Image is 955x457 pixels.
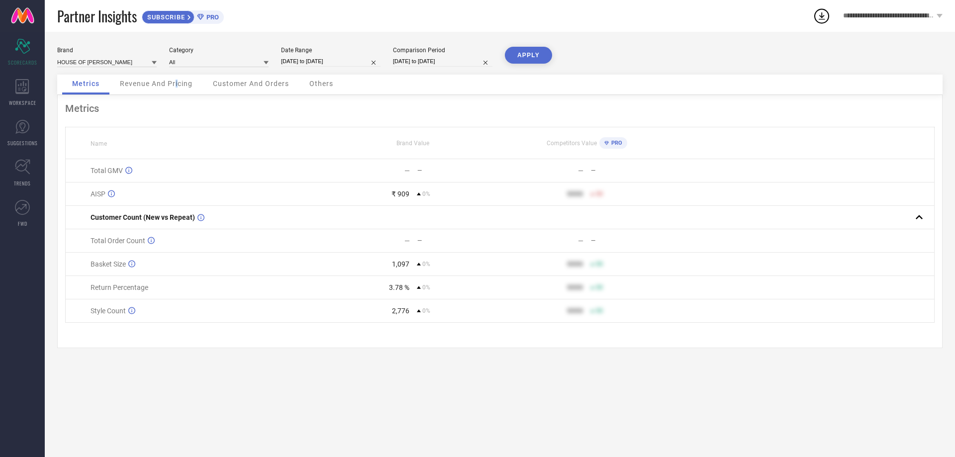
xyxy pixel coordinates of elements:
[422,284,430,291] span: 0%
[91,167,123,175] span: Total GMV
[609,140,622,146] span: PRO
[567,190,583,198] div: 9999
[8,59,37,66] span: SCORECARDS
[281,47,381,54] div: Date Range
[591,167,673,174] div: —
[578,167,583,175] div: —
[547,140,597,147] span: Competitors Value
[91,190,105,198] span: AISP
[596,307,603,314] span: 50
[596,190,603,197] span: 50
[417,167,499,174] div: —
[65,102,935,114] div: Metrics
[91,237,145,245] span: Total Order Count
[567,307,583,315] div: 9999
[14,180,31,187] span: TRENDS
[404,167,410,175] div: —
[591,237,673,244] div: —
[142,8,224,24] a: SUBSCRIBEPRO
[120,80,192,88] span: Revenue And Pricing
[309,80,333,88] span: Others
[393,56,492,67] input: Select comparison period
[404,237,410,245] div: —
[393,47,492,54] div: Comparison Period
[91,307,126,315] span: Style Count
[417,237,499,244] div: —
[391,190,409,198] div: ₹ 909
[18,220,27,227] span: FWD
[813,7,831,25] div: Open download list
[567,260,583,268] div: 9999
[57,47,157,54] div: Brand
[204,13,219,21] span: PRO
[422,307,430,314] span: 0%
[578,237,583,245] div: —
[392,260,409,268] div: 1,097
[169,47,269,54] div: Category
[91,140,107,147] span: Name
[396,140,429,147] span: Brand Value
[57,6,137,26] span: Partner Insights
[567,283,583,291] div: 9999
[7,139,38,147] span: SUGGESTIONS
[142,13,188,21] span: SUBSCRIBE
[505,47,552,64] button: APPLY
[392,307,409,315] div: 2,776
[91,260,126,268] span: Basket Size
[72,80,99,88] span: Metrics
[91,283,148,291] span: Return Percentage
[422,190,430,197] span: 0%
[596,284,603,291] span: 50
[91,213,195,221] span: Customer Count (New vs Repeat)
[422,261,430,268] span: 0%
[596,261,603,268] span: 50
[389,283,409,291] div: 3.78 %
[213,80,289,88] span: Customer And Orders
[281,56,381,67] input: Select date range
[9,99,36,106] span: WORKSPACE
